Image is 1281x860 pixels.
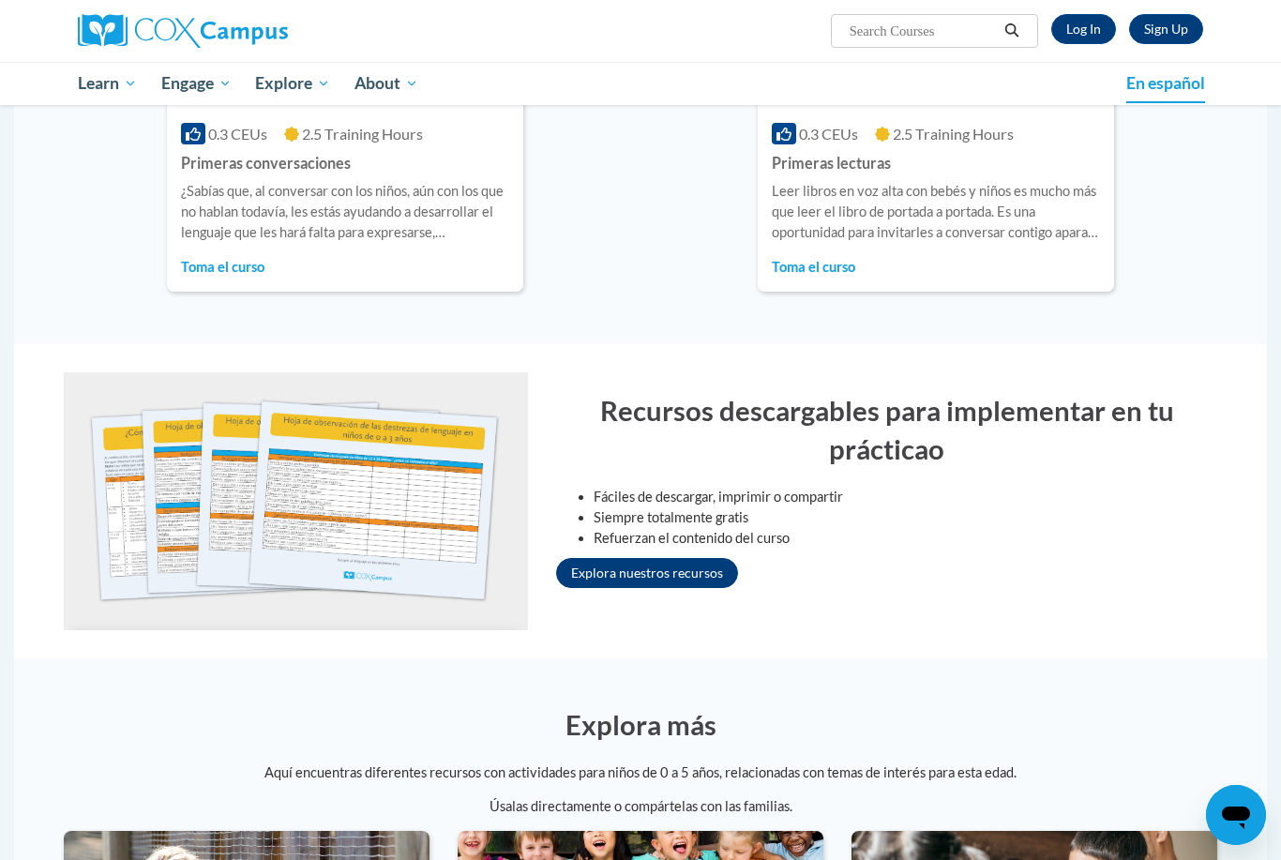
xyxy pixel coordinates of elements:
li: Siempre totalmente gratis [594,507,1217,528]
h2: Explora más [83,705,1198,744]
span: En español [1126,73,1205,93]
span: Engage [161,72,232,95]
a: Register [1129,14,1203,44]
li: Refuerzan el contenido del curso [594,528,1217,549]
a: En español 0.3 CEUs 2.5 Training Hours Primeras lecturas Leer libros en voz alta con bebés y niño... [758,297,1114,313]
p: ¿Sabías que, al conversar con los niños, aún con los que no hablan todavía, les estás ayudando a ... [181,181,509,243]
span: About [354,72,418,95]
span: Toma el curso [772,259,855,275]
a: Engage [149,62,244,105]
iframe: Botón para iniciar la ventana de mensajería [1206,785,1266,845]
p: Úsalas directamente o compártelas con las familias. [64,796,1217,817]
a: Learn [66,62,149,105]
input: Search Courses [848,20,998,42]
a: Explora nuestros recursos [556,558,738,588]
a: En español 0.3 CEUs 2.5 Training Hours Primeras conversaciones ¿Sabías que, al conversar con los ... [167,297,523,313]
li: Fáciles de descargar, imprimir o compartir [594,487,1217,507]
div: Main menu [50,62,1231,105]
p: Aquí encuentras diferentes recursos con actividades para niños de 0 a 5 años, relacionadas con te... [64,762,1217,783]
a: Explore [243,62,342,105]
span: Learn [78,72,137,95]
span: Toma el curso [181,259,264,275]
span: 0.3 CEUs [208,125,267,143]
a: Log In [1051,14,1116,44]
p: Leer libros en voz alta con bebés y niños es mucho más que leer el libro de portada a portada. Es... [772,181,1100,243]
span: Explore [255,72,330,95]
h2: Recursos descargables para implementar en tu prácticao [575,391,1198,468]
a: Cox Campus [78,14,434,48]
button: Search [998,20,1026,42]
h5: Primeras lecturas [772,154,1100,172]
a: En español [1114,64,1217,103]
span: 0.3 CEUs [799,125,858,143]
span: 2.5 Training Hours [893,125,1014,143]
h5: Primeras conversaciones [181,154,509,172]
span: 2.5 Training Hours [302,125,423,143]
img: Cox Campus [78,14,288,48]
a: About [342,62,430,105]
